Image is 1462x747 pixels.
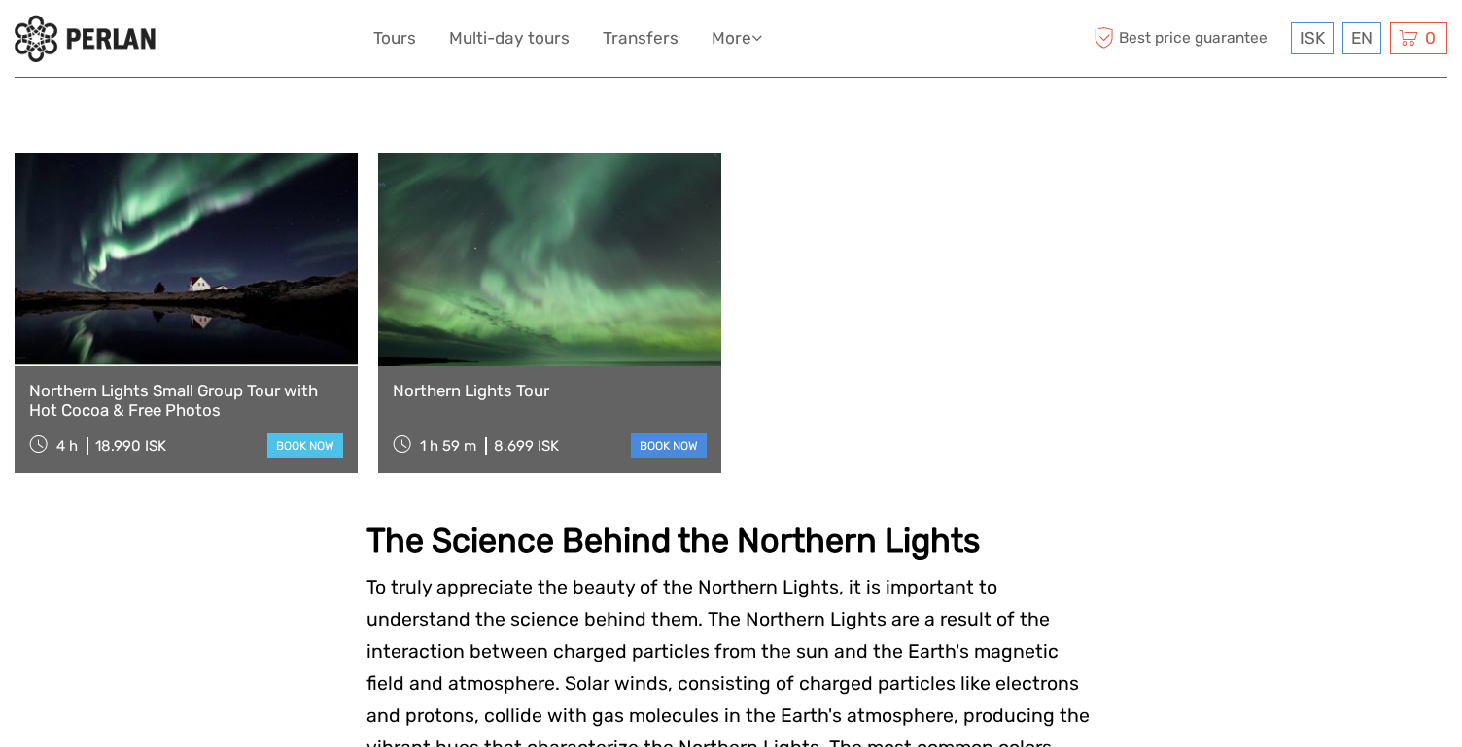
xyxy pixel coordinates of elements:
button: Open LiveChat chat widget [224,30,247,53]
p: We're away right now. Please check back later! [27,34,220,50]
a: Transfers [603,24,679,52]
span: 1 h 59 m [420,437,476,455]
div: 8.699 ISK [494,437,559,455]
span: 0 [1422,28,1439,48]
span: ISK [1300,28,1325,48]
a: book now [631,433,707,458]
a: Northern Lights Tour [393,381,707,400]
div: 18.990 ISK [95,437,166,455]
a: Multi-day tours [449,24,570,52]
strong: The Science Behind the Northern Lights [366,521,980,560]
img: 288-6a22670a-0f57-43d8-a107-52fbc9b92f2c_logo_small.jpg [15,15,156,62]
a: book now [267,433,343,458]
a: Tours [373,24,416,52]
span: Best price guarantee [1090,22,1287,54]
a: More [712,24,762,52]
span: 4 h [56,437,78,455]
div: EN [1342,22,1381,54]
a: Northern Lights Small Group Tour with Hot Cocoa & Free Photos [29,381,343,421]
